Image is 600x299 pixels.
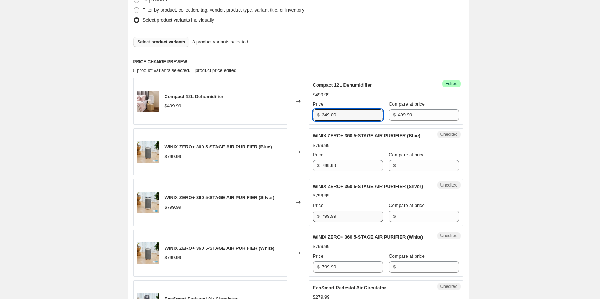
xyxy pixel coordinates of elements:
span: WINIX ZERO+ 360 5-STAGE AIR PURIFIER (Blue) [165,144,272,149]
span: Compare at price [389,152,425,157]
span: Select product variants [138,39,185,45]
span: $ [317,112,320,118]
span: Select product variants individually [143,17,214,23]
h6: PRICE CHANGE PREVIEW [133,59,463,65]
span: $ [393,112,396,118]
span: Compact 12L Dehumidifier [313,82,372,88]
span: 8 product variants selected [192,38,248,46]
span: Unedited [440,182,457,188]
span: Unedited [440,132,457,137]
span: WINIX ZERO+ 360 5-STAGE AIR PURIFIER (Silver) [313,184,423,189]
span: Compact 12L Dehumidifier [165,94,223,99]
button: Select product variants [133,37,190,47]
img: 1_b1aec340-326d-4f5a-9dfc-06a0e3187d2f_80x.png [137,242,159,264]
div: $799.99 [165,254,181,261]
div: $799.99 [165,153,181,160]
span: Unedited [440,284,457,289]
span: Price [313,101,324,107]
span: $ [393,213,396,219]
div: $499.99 [165,102,181,110]
span: EcoSmart Pedestal Air Circulator [313,285,386,290]
span: Compare at price [389,101,425,107]
span: Unedited [440,233,457,239]
span: $ [317,163,320,168]
span: WINIX ZERO+ 360 5-STAGE AIR PURIFIER (Blue) [313,133,420,138]
span: Price [313,253,324,259]
div: $799.99 [165,204,181,211]
span: Edited [445,81,457,87]
img: 1_b1aec340-326d-4f5a-9dfc-06a0e3187d2f_80x.png [137,141,159,163]
span: WINIX ZERO+ 360 5-STAGE AIR PURIFIER (White) [313,234,423,240]
div: $799.99 [313,192,330,199]
div: $799.99 [313,142,330,149]
img: 1_b1aec340-326d-4f5a-9dfc-06a0e3187d2f_80x.png [137,192,159,213]
span: $ [317,213,320,219]
span: WINIX ZERO+ 360 5-STAGE AIR PURIFIER (White) [165,245,275,251]
span: $ [393,264,396,270]
div: $799.99 [313,243,330,250]
div: $499.99 [313,91,330,98]
span: Compare at price [389,253,425,259]
span: $ [317,264,320,270]
span: $ [393,163,396,168]
img: WDH-610HE_80x.webp [137,91,159,112]
span: Price [313,152,324,157]
span: Price [313,203,324,208]
span: Filter by product, collection, tag, vendor, product type, variant title, or inventory [143,7,304,13]
span: Compare at price [389,203,425,208]
span: 8 product variants selected. 1 product price edited: [133,68,238,73]
span: WINIX ZERO+ 360 5-STAGE AIR PURIFIER (Silver) [165,195,275,200]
